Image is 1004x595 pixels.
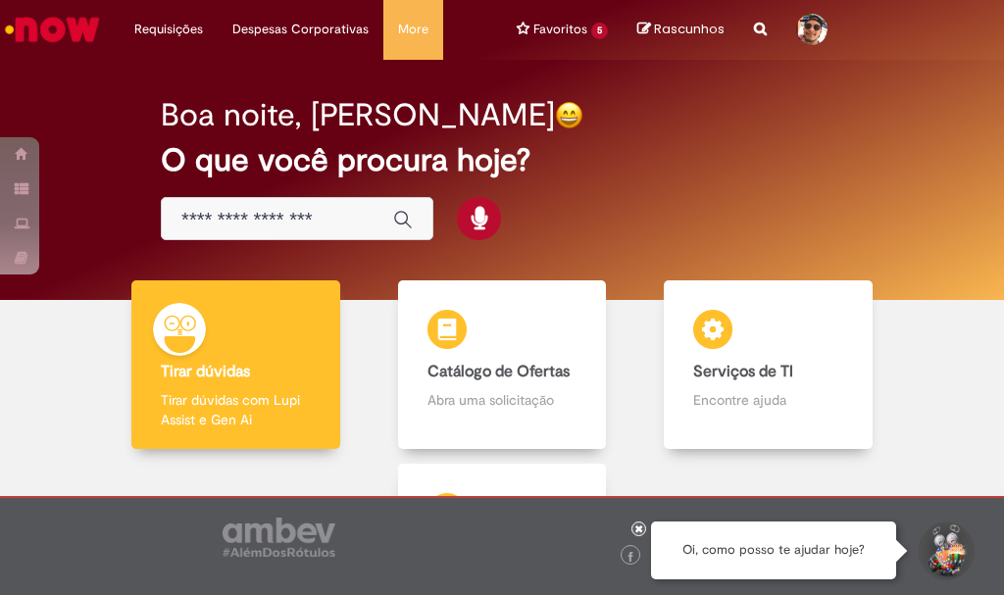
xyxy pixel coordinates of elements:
img: ServiceNow [2,10,103,49]
img: logo_footer_ambev_rotulo_gray.png [223,518,335,557]
h2: O que você procura hoje? [161,143,843,177]
span: Despesas Corporativas [232,20,369,39]
a: Catálogo de Ofertas Abra uma solicitação [369,280,634,450]
button: Iniciar Conversa de Suporte [916,521,975,580]
img: logo_footer_facebook.png [626,552,635,562]
a: Serviços de TI Encontre ajuda [635,280,901,450]
p: Tirar dúvidas com Lupi Assist e Gen Ai [161,390,310,429]
b: Serviços de TI [693,362,793,381]
span: Requisições [134,20,203,39]
img: happy-face.png [555,101,583,129]
div: Oi, como posso te ajudar hoje? [651,521,896,579]
p: Encontre ajuda [693,390,842,410]
h2: Boa noite, [PERSON_NAME] [161,98,555,132]
span: More [398,20,428,39]
b: Catálogo de Ofertas [427,362,570,381]
a: No momento, sua lista de rascunhos tem 0 Itens [637,20,725,38]
p: Abra uma solicitação [427,390,577,410]
span: 5 [591,23,608,39]
span: Favoritos [533,20,587,39]
span: Rascunhos [654,20,725,38]
a: Tirar dúvidas Tirar dúvidas com Lupi Assist e Gen Ai [103,280,369,450]
b: Tirar dúvidas [161,362,250,381]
